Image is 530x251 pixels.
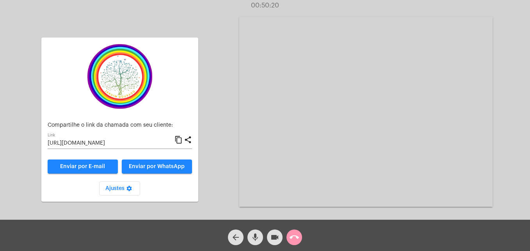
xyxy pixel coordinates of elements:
span: 00:50:20 [251,2,279,9]
p: Compartilhe o link da chamada com seu cliente: [48,122,192,128]
mat-icon: videocam [270,233,279,242]
img: c337f8d0-2252-6d55-8527-ab50248c0d14.png [81,44,159,109]
a: Enviar por E-mail [48,160,118,174]
span: Enviar por E-mail [60,164,105,169]
span: Ajustes [105,186,134,191]
button: Ajustes [99,181,140,195]
mat-icon: mic [251,233,260,242]
mat-icon: arrow_back [231,233,240,242]
mat-icon: content_copy [174,135,183,145]
mat-icon: share [184,135,192,145]
mat-icon: settings [124,185,134,195]
mat-icon: call_end [290,233,299,242]
span: Enviar por WhatsApp [129,164,185,169]
button: Enviar por WhatsApp [122,160,192,174]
